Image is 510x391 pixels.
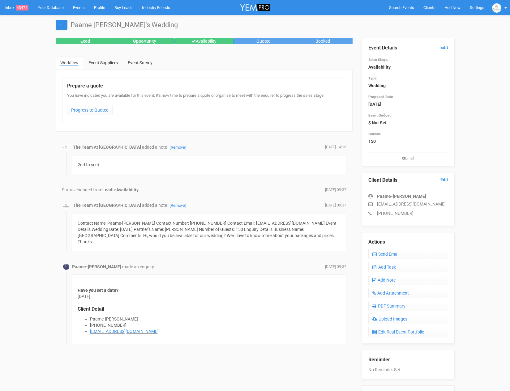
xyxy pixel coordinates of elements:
[368,350,448,373] div: No Reminder Set
[142,145,186,150] span: added a note
[71,155,346,174] div: 2nd fu sent
[368,120,387,125] strong: $ Not Set
[492,3,501,13] img: BGLogo.jpg
[368,95,393,99] small: Proposed Date
[63,264,69,270] img: Profile Image
[16,5,28,11] span: 43475
[368,239,448,246] legend: Actions
[67,105,113,115] a: Progress to Quoted
[73,145,141,150] strong: The Team At [GEOGRAPHIC_DATA]
[234,38,293,44] div: Quoted
[440,45,448,50] a: Edit
[78,306,340,313] legend: Client Detail
[142,203,186,208] span: added a note
[368,288,448,298] a: Add Attachment
[389,5,414,10] span: Search Events
[368,327,448,337] a: Edit Real Event Portfolio
[115,38,174,44] div: Opportunity
[368,210,448,216] p: [PHONE_NUMBER]
[368,314,448,324] a: Upload Images
[90,322,340,328] li: [PHONE_NUMBER]
[169,203,186,208] a: (Remove)
[102,187,112,192] strong: Lead
[71,274,346,344] div: [DATE]
[72,264,121,269] strong: Paame-[PERSON_NAME]
[90,329,159,334] a: [EMAIL_ADDRESS][DOMAIN_NAME]
[56,20,67,30] a: ←
[368,275,448,285] a: Add Note
[368,177,448,184] legend: Client Details
[293,38,353,44] div: Booked
[368,301,448,311] a: PDF Summary
[122,264,154,269] span: made an enquiry
[325,145,346,150] span: [DATE] 14:16
[368,132,381,136] small: Guests:
[84,57,122,69] a: Event Suppliers
[445,5,461,10] span: Add New
[78,288,118,293] strong: Have you set a date?
[368,83,386,88] strong: Wedding
[67,93,341,118] div: You have indicated you are available for this event. It's now time to prepare a quote or organise...
[73,203,141,208] strong: The Team At [GEOGRAPHIC_DATA]
[325,203,346,208] span: [DATE] 09:37
[56,38,115,44] div: Lead
[368,249,448,259] a: Send Email
[368,102,381,107] strong: [DATE]
[123,57,157,69] a: Event Survey
[368,113,392,117] small: Event Budget:
[174,38,234,44] div: Availability
[440,177,448,183] a: Edit
[90,316,340,322] li: Paame-[PERSON_NAME]
[325,187,346,193] span: [DATE] 09:37
[368,356,448,363] legend: Reminder
[423,5,435,10] span: Clients
[71,214,346,251] div: Contact Name: Paame-[PERSON_NAME] Contact Number: [PHONE_NUMBER] Contact Email: [EMAIL_ADDRESS][D...
[56,57,83,70] a: Workflow
[169,145,186,150] a: (Remove)
[368,139,376,144] strong: 150
[67,83,341,90] legend: Prepare a quote
[56,21,455,29] h1: Paame [PERSON_NAME]'s Wedding
[368,201,448,207] p: [EMAIL_ADDRESS][DOMAIN_NAME]
[368,262,448,272] a: Add Task
[368,65,391,70] strong: Availability
[368,76,377,80] small: Type:
[63,144,69,151] img: BGLogo.jpg
[63,203,69,209] img: BGLogo.jpg
[325,264,346,270] span: [DATE] 09:37
[116,187,139,192] strong: Availability
[377,194,426,199] strong: Paame-[PERSON_NAME]
[368,57,388,62] small: Sales Stage:
[368,156,448,161] small: Email
[368,45,448,52] legend: Event Details
[62,187,139,192] span: Status changed from to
